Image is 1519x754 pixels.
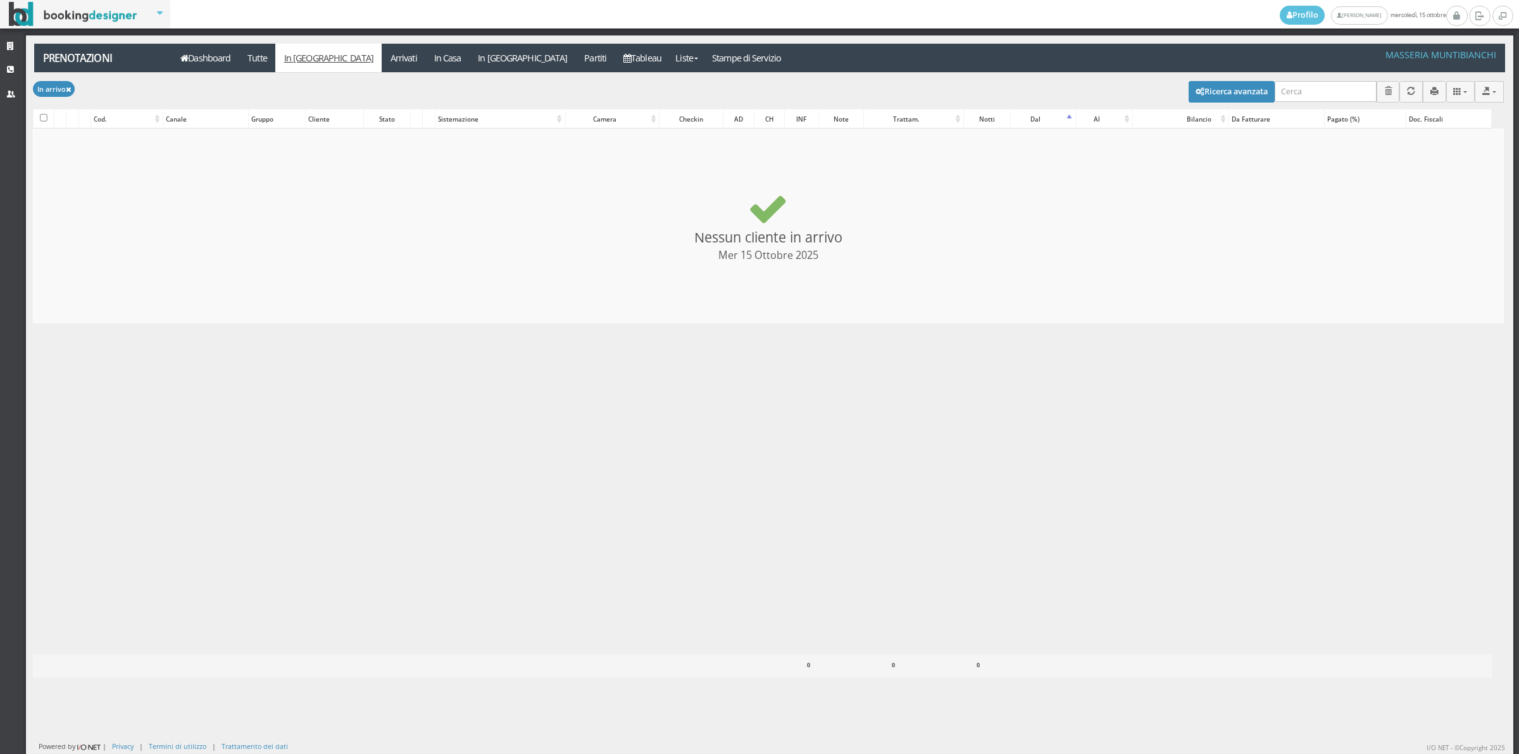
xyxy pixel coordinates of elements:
[33,81,75,97] button: In arrivo
[1011,110,1075,128] div: Dal
[964,110,1010,128] div: Notti
[704,44,790,72] a: Stampe di Servizio
[1133,110,1228,128] div: Bilancio
[1406,110,1492,128] div: Doc. Fiscali
[425,44,470,72] a: In Casa
[9,2,137,27] img: BookingDesigner.com
[1229,110,1323,128] div: Da Fatturare
[212,741,216,751] div: |
[1475,81,1504,102] button: Export
[785,110,818,128] div: INF
[91,110,163,128] div: Cod.
[1280,6,1325,25] a: Profilo
[239,44,276,72] a: Tutte
[435,110,565,128] div: Sistemazione
[139,741,143,751] div: |
[892,661,895,669] b: 0
[576,44,615,72] a: Partiti
[39,741,106,752] div: Powered by |
[1331,6,1387,25] a: [PERSON_NAME]
[615,44,670,72] a: Tableau
[807,661,810,669] b: 0
[723,110,754,128] div: AD
[222,741,288,751] a: Trattamento dei dati
[470,44,576,72] a: In [GEOGRAPHIC_DATA]
[75,742,103,752] img: ionet_small_logo.png
[382,44,425,72] a: Arrivati
[718,248,818,262] small: Mer 15 Ottobre 2025
[1076,110,1132,128] div: Al
[1275,81,1377,102] input: Cerca
[149,741,206,751] a: Termini di utilizzo
[1325,110,1406,128] div: Pagato (%)
[659,110,723,128] div: Checkin
[364,110,409,128] div: Stato
[1280,6,1446,25] span: mercoledì, 15 ottobre
[1189,81,1275,103] button: Ricerca avanzata
[112,741,134,751] a: Privacy
[249,110,305,128] div: Gruppo
[977,661,980,669] b: 0
[306,110,363,128] div: Cliente
[819,110,863,128] div: Note
[566,110,659,128] div: Camera
[1385,49,1496,60] h4: Masseria Muntibianchi
[163,110,248,128] div: Canale
[670,44,703,72] a: Liste
[34,44,165,72] a: Prenotazioni
[754,110,784,128] div: CH
[172,44,239,72] a: Dashboard
[1399,81,1423,102] button: Aggiorna
[275,44,382,72] a: In [GEOGRAPHIC_DATA]
[38,132,1499,320] h3: Nessun cliente in arrivo
[864,110,964,128] div: Trattam.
